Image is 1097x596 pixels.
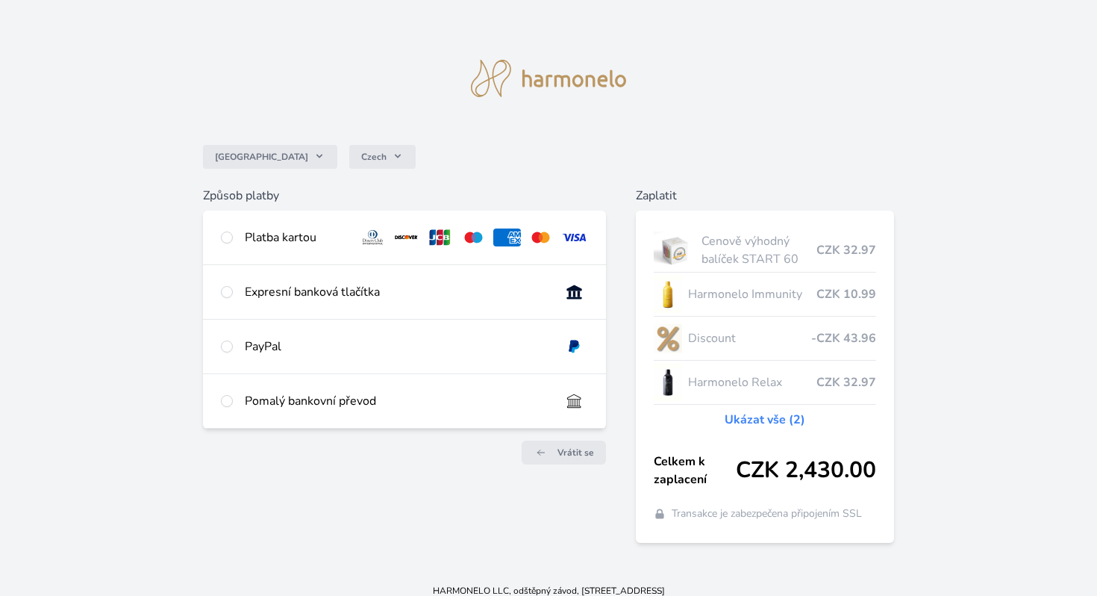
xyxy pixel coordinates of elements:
img: amex.svg [493,229,521,246]
button: Czech [349,145,416,169]
span: Harmonelo Immunity [688,285,817,303]
img: logo.svg [471,60,626,97]
span: Transakce je zabezpečena připojením SSL [672,506,862,521]
span: Celkem k zaplacení [654,453,737,488]
span: Cenově výhodný balíček START 60 [701,232,816,268]
span: Czech [361,151,387,163]
img: discover.svg [393,229,420,246]
span: Vrátit se [557,447,594,459]
img: IMMUNITY_se_stinem_x-lo.jpg [654,276,682,313]
button: [GEOGRAPHIC_DATA] [203,145,337,169]
div: PayPal [245,338,548,356]
img: start.jpg [654,232,696,269]
h6: Zaplatit [636,187,895,205]
img: diners.svg [359,229,387,246]
a: Ukázat vše (2) [725,411,805,429]
span: Harmonelo Relax [688,373,817,391]
span: CZK 2,430.00 [736,457,876,484]
div: Pomalý bankovní převod [245,392,548,410]
img: CLEAN_RELAX_se_stinem_x-lo.jpg [654,364,682,401]
img: mc.svg [527,229,554,246]
img: paypal.svg [560,338,588,356]
span: [GEOGRAPHIC_DATA] [215,151,308,163]
img: jcb.svg [426,229,454,246]
span: Discount [688,329,812,347]
div: Platba kartou [245,229,348,246]
img: discount-lo.png [654,320,682,357]
div: Expresní banková tlačítka [245,283,548,301]
img: onlineBanking_CZ.svg [560,283,588,301]
img: maestro.svg [460,229,487,246]
span: CZK 32.97 [816,241,876,259]
img: bankTransfer_IBAN.svg [560,392,588,410]
h6: Způsob platby [203,187,606,205]
span: -CZK 43.96 [811,329,876,347]
a: Vrátit se [522,441,606,465]
span: CZK 10.99 [816,285,876,303]
span: CZK 32.97 [816,373,876,391]
img: visa.svg [560,229,588,246]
